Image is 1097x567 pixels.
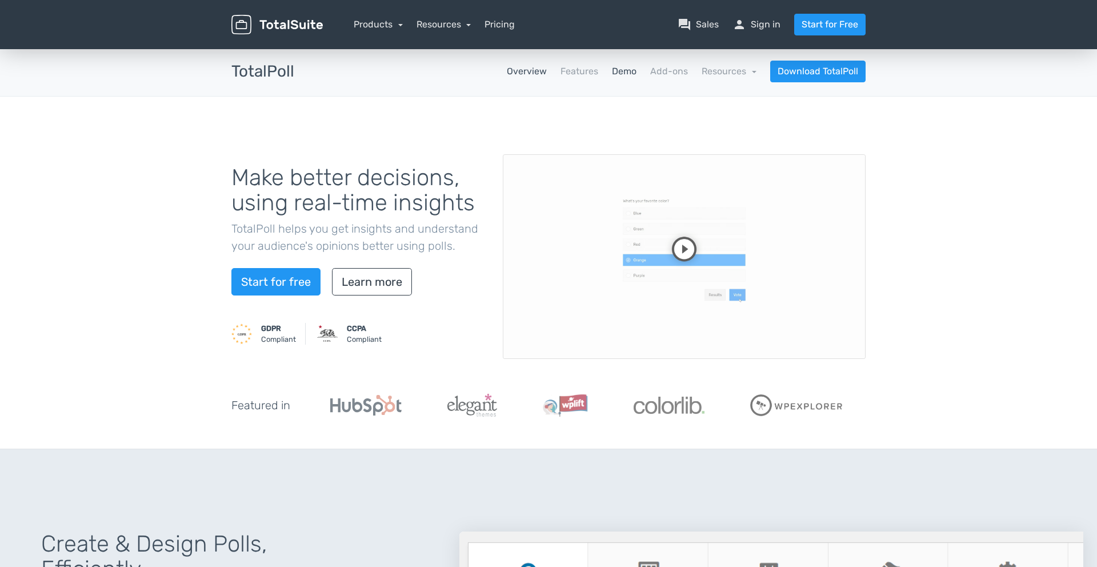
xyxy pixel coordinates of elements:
a: Add-ons [650,65,688,78]
a: Products [354,19,403,30]
a: Start for Free [794,14,866,35]
h5: Featured in [231,399,290,412]
a: personSign in [732,18,780,31]
h1: Make better decisions, using real-time insights [231,165,486,215]
a: Learn more [332,268,412,296]
h3: TotalPoll [231,63,294,81]
small: Compliant [347,323,382,345]
strong: CCPA [347,324,366,333]
p: TotalPoll helps you get insights and understand your audience's opinions better using polls. [231,220,486,254]
img: WPExplorer [750,394,843,416]
a: Resources [702,66,756,77]
small: Compliant [261,323,296,345]
a: Download TotalPoll [770,61,866,82]
a: Start for free [231,268,321,296]
a: Overview [507,65,547,78]
a: Features [560,65,598,78]
span: person [732,18,746,31]
img: ElegantThemes [447,394,497,417]
span: question_answer [678,18,691,31]
img: Hubspot [330,395,402,416]
img: WPLift [543,394,588,417]
a: Pricing [485,18,515,31]
a: Demo [612,65,636,78]
a: question_answerSales [678,18,719,31]
strong: GDPR [261,324,281,333]
img: GDPR [231,324,252,344]
img: Colorlib [634,397,704,414]
img: TotalSuite for WordPress [231,15,323,35]
a: Resources [417,19,471,30]
img: CCPA [317,324,338,344]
